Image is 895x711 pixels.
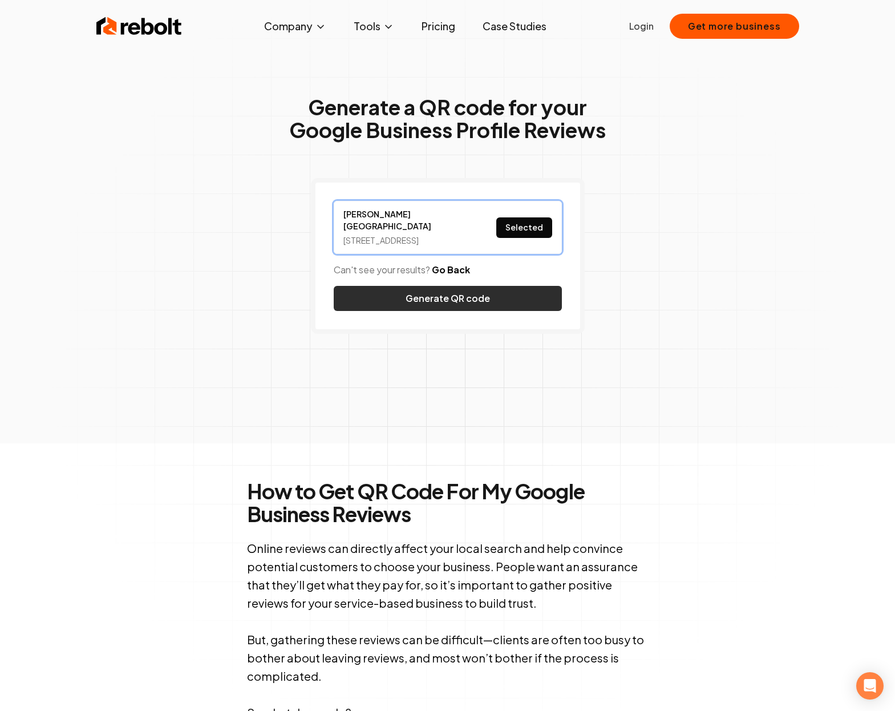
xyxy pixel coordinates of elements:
[670,14,799,39] button: Get more business
[334,286,562,311] button: Generate QR code
[473,15,556,38] a: Case Studies
[247,480,649,526] h2: How to Get QR Code For My Google Business Reviews
[345,15,403,38] button: Tools
[334,263,562,277] p: Can't see your results?
[96,15,182,38] img: Rebolt Logo
[496,217,552,238] button: Selected
[289,96,606,142] h1: Generate a QR code for your Google Business Profile Reviews
[412,15,464,38] a: Pricing
[343,208,469,232] a: [PERSON_NAME][GEOGRAPHIC_DATA]
[856,672,884,700] div: Open Intercom Messenger
[255,15,335,38] button: Company
[432,263,470,277] button: Go Back
[629,19,654,33] a: Login
[343,235,469,247] div: [STREET_ADDRESS]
